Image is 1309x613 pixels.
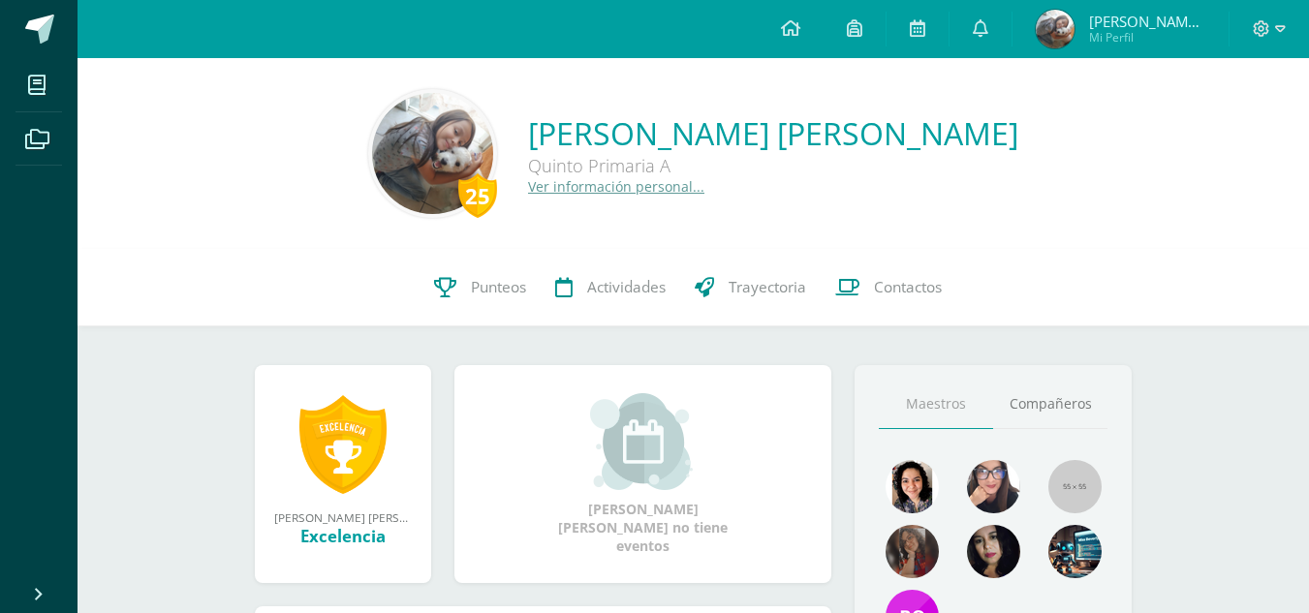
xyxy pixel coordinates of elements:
[274,525,412,547] div: Excelencia
[874,277,942,297] span: Contactos
[590,393,696,490] img: event_small.png
[458,173,497,218] div: 25
[729,277,806,297] span: Trayectoria
[528,177,704,196] a: Ver información personal...
[528,154,1018,177] div: Quinto Primaria A
[274,509,412,525] div: [PERSON_NAME] [PERSON_NAME] obtuvo
[1048,460,1102,513] img: 55x55
[1089,12,1205,31] span: [PERSON_NAME] [PERSON_NAME]
[420,249,541,326] a: Punteos
[471,277,526,297] span: Punteos
[967,460,1020,513] img: 0a3fdfb51207817dad8ea1498a86ff1c.png
[372,93,493,214] img: 2354e9957a2677cd6ae0728ff4b0823b.png
[886,525,939,578] img: 37fe3ee38833a6adb74bf76fd42a3bf6.png
[821,249,956,326] a: Contactos
[587,277,666,297] span: Actividades
[546,393,740,555] div: [PERSON_NAME] [PERSON_NAME] no tiene eventos
[993,380,1107,429] a: Compañeros
[879,380,993,429] a: Maestros
[680,249,821,326] a: Trayectoria
[886,460,939,513] img: e9c8ee63d948accc6783747252b4c3df.png
[528,112,1018,154] a: [PERSON_NAME] [PERSON_NAME]
[1089,29,1205,46] span: Mi Perfil
[1048,525,1102,578] img: 855e41caca19997153bb2d8696b63df4.png
[1036,10,1075,48] img: 3ffae73ef3ffb41c1e736c78b26b79f5.png
[541,249,680,326] a: Actividades
[967,525,1020,578] img: ef6349cd9309fb31c1afbf38cf026886.png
